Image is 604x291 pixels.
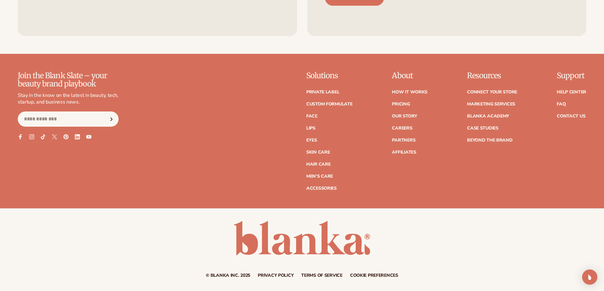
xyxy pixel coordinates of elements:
[206,272,250,278] small: © Blanka Inc. 2025
[467,72,517,80] p: Resources
[306,138,317,142] a: Eyes
[467,114,509,118] a: Blanka Academy
[392,114,417,118] a: Our Story
[392,150,416,155] a: Affiliates
[306,72,353,80] p: Solutions
[258,273,294,278] a: Privacy policy
[104,111,118,127] button: Subscribe
[18,92,119,105] p: Stay in the know on the latest in beauty, tech, startup, and business news.
[306,90,339,94] a: Private label
[306,102,353,106] a: Custom formulate
[557,72,586,80] p: Support
[467,102,515,106] a: Marketing services
[301,273,342,278] a: Terms of service
[467,138,513,142] a: Beyond the brand
[467,90,517,94] a: Connect your store
[582,269,597,285] div: Open Intercom Messenger
[392,90,427,94] a: How It Works
[306,150,330,155] a: Skin Care
[557,114,585,118] a: Contact Us
[18,72,119,88] p: Join the Blank Slate – your beauty brand playbook
[392,72,427,80] p: About
[392,138,415,142] a: Partners
[306,174,333,179] a: Men's Care
[557,102,566,106] a: FAQ
[467,126,498,130] a: Case Studies
[350,273,398,278] a: Cookie preferences
[306,162,330,167] a: Hair Care
[392,102,410,106] a: Pricing
[306,186,337,191] a: Accessories
[557,90,586,94] a: Help Center
[306,126,315,130] a: Lips
[306,114,317,118] a: Face
[392,126,412,130] a: Careers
